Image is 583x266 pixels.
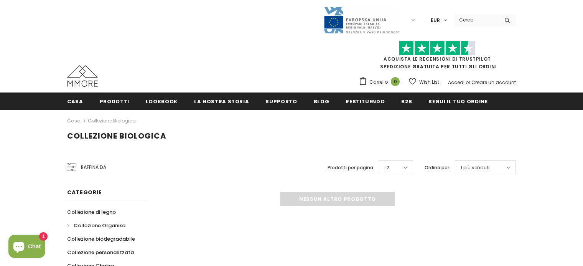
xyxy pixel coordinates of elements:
a: Collezione Organika [67,219,125,232]
span: SPEDIZIONE GRATUITA PER TUTTI GLI ORDINI [359,44,516,70]
span: Wish List [419,78,439,86]
label: Ordina per [425,164,449,172]
span: supporto [265,98,297,105]
a: Wish List [409,75,439,89]
span: or [466,79,470,86]
span: Blog [314,98,329,105]
a: Collezione di legno [67,205,116,219]
a: Prodotti [100,93,129,110]
span: La nostra storia [194,98,249,105]
span: Prodotti [100,98,129,105]
span: Collezione Organika [74,222,125,229]
label: Prodotti per pagina [328,164,373,172]
span: 0 [391,77,400,86]
input: Search Site [455,14,499,25]
a: La nostra storia [194,93,249,110]
a: supporto [265,93,297,110]
a: Casa [67,116,81,126]
img: Javni Razpis [323,6,400,34]
a: Restituendo [346,93,385,110]
inbox-online-store-chat: Shopify online store chat [6,235,48,260]
a: Collezione biodegradabile [67,232,135,246]
a: Collezione biologica [88,117,136,124]
a: Javni Razpis [323,17,400,23]
img: Casi MMORE [67,65,98,87]
span: Collezione di legno [67,208,116,216]
a: Collezione personalizzata [67,246,134,259]
a: Casa [67,93,83,110]
a: Acquista le recensioni di TrustPilot [384,56,491,62]
span: 12 [385,164,389,172]
a: B2B [401,93,412,110]
span: B2B [401,98,412,105]
a: Carrello 0 [359,76,403,88]
span: Raffina da [81,163,106,172]
a: Blog [314,93,329,110]
span: I più venduti [461,164,489,172]
span: Segui il tuo ordine [428,98,487,105]
span: Lookbook [146,98,178,105]
a: Accedi [448,79,464,86]
a: Lookbook [146,93,178,110]
span: Carrello [369,78,388,86]
span: EUR [431,17,440,24]
span: Collezione personalizzata [67,249,134,256]
span: Casa [67,98,83,105]
a: Creare un account [471,79,516,86]
span: Collezione biologica [67,131,166,141]
img: Fidati di Pilot Stars [399,41,476,56]
a: Segui il tuo ordine [428,93,487,110]
span: Categorie [67,188,102,196]
span: Restituendo [346,98,385,105]
span: Collezione biodegradabile [67,235,135,243]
